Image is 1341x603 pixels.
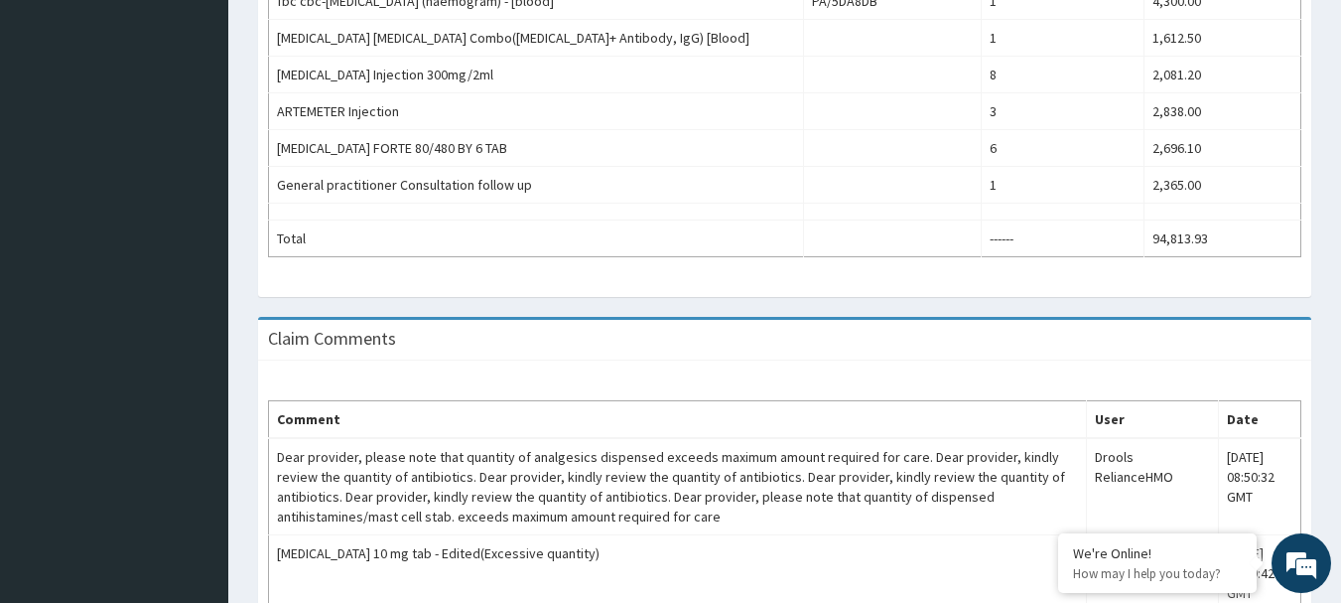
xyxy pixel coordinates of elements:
[982,57,1144,93] td: 8
[269,130,804,167] td: [MEDICAL_DATA] FORTE 80/480 BY 6 TAB
[1144,221,1301,257] td: 94,813.93
[269,438,1087,535] td: Dear provider, please note that quantity of analgesics dispensed exceeds maximum amount required ...
[10,396,378,466] textarea: Type your message and hit 'Enter'
[1219,438,1301,535] td: [DATE] 08:50:32 GMT
[269,57,804,93] td: [MEDICAL_DATA] Injection 300mg/2ml
[269,221,804,257] td: Total
[1073,544,1242,562] div: We're Online!
[1144,130,1301,167] td: 2,696.10
[1219,401,1301,439] th: Date
[268,330,396,348] h3: Claim Comments
[1144,167,1301,204] td: 2,365.00
[1144,20,1301,57] td: 1,612.50
[269,20,804,57] td: [MEDICAL_DATA] [MEDICAL_DATA] Combo([MEDICAL_DATA]+ Antibody, IgG) [Blood]
[982,20,1144,57] td: 1
[982,167,1144,204] td: 1
[1086,438,1218,535] td: Drools RelianceHMO
[326,10,373,58] div: Minimize live chat window
[982,93,1144,130] td: 3
[982,221,1144,257] td: ------
[269,167,804,204] td: General practitioner Consultation follow up
[1144,57,1301,93] td: 2,081.20
[1086,401,1218,439] th: User
[103,111,334,137] div: Chat with us now
[269,93,804,130] td: ARTEMETER Injection
[269,401,1087,439] th: Comment
[37,99,80,149] img: d_794563401_company_1708531726252_794563401
[1144,93,1301,130] td: 2,838.00
[982,130,1144,167] td: 6
[115,177,274,377] span: We're online!
[1073,565,1242,582] p: How may I help you today?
